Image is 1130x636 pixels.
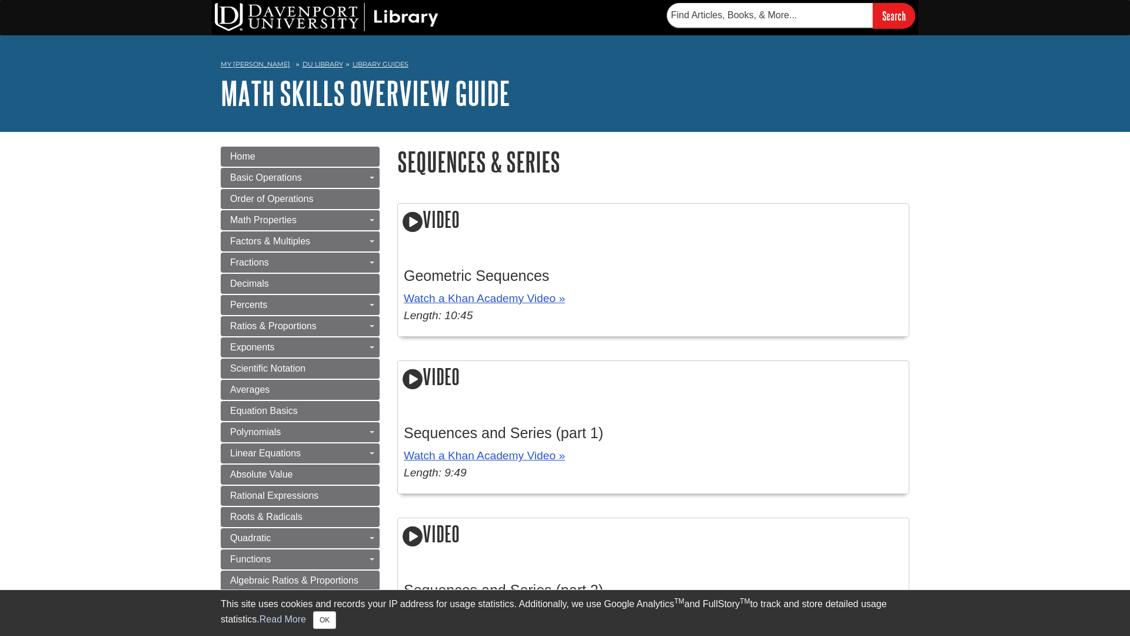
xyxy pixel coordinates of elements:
[398,361,909,395] h2: Video
[404,309,473,322] em: Length: 10:45
[221,465,380,485] a: Absolute Value
[221,507,380,527] a: Roots & Radicals
[221,75,510,111] a: Math Skills Overview Guide
[230,469,293,479] span: Absolute Value
[404,292,565,304] a: Watch a Khan Academy Video »
[221,528,380,548] a: Quadratic
[221,443,380,463] a: Linear Equations
[221,486,380,506] a: Rational Expressions
[230,236,310,246] span: Factors & Multiples
[230,575,358,585] span: Algebraic Ratios & Proportions
[221,168,380,188] a: Basic Operations
[397,147,909,177] h1: Sequences & Series
[230,194,313,204] span: Order of Operations
[221,147,380,167] a: Home
[221,359,380,379] a: Scientific Notation
[230,173,302,183] span: Basic Operations
[230,385,270,395] span: Averages
[740,597,750,605] sup: TM
[667,3,873,28] input: Find Articles, Books, & More...
[221,59,290,69] a: My [PERSON_NAME]
[230,321,317,331] span: Ratios & Proportions
[221,274,380,294] a: Decimals
[230,215,297,225] span: Math Properties
[221,253,380,273] a: Fractions
[230,533,271,543] span: Quadratic
[221,231,380,251] a: Factors & Multiples
[221,380,380,400] a: Averages
[221,210,380,230] a: Math Properties
[404,425,903,442] h3: Sequences and Series (part 1)
[221,571,380,591] a: Algebraic Ratios & Proportions
[221,422,380,442] a: Polynomials
[230,257,269,267] span: Fractions
[230,151,255,161] span: Home
[404,582,903,599] h3: Sequences and Series (part 2)
[398,518,909,552] h2: Video
[667,3,915,28] form: Searches DU Library's articles, books, and more
[404,267,903,284] h3: Geometric Sequences
[303,60,343,68] a: DU Library
[230,512,303,522] span: Roots & Radicals
[230,342,275,352] span: Exponents
[230,363,305,373] span: Scientific Notation
[353,60,408,68] a: Library Guides
[398,204,909,237] h2: Video
[221,337,380,357] a: Exponents
[313,611,336,629] button: Close
[230,406,298,416] span: Equation Basics
[230,448,301,458] span: Linear Equations
[873,3,915,28] input: Search
[674,597,684,605] sup: TM
[221,401,380,421] a: Equation Basics
[404,466,467,479] em: Length: 9:49
[221,597,909,629] div: This site uses cookies and records your IP address for usage statistics. Additionally, we use Goo...
[215,3,438,31] img: DU Library
[221,295,380,315] a: Percents
[230,300,267,310] span: Percents
[260,614,306,624] a: Read More
[221,316,380,336] a: Ratios & Proportions
[230,279,269,289] span: Decimals
[221,57,909,75] nav: breadcrumb
[230,491,318,501] span: Rational Expressions
[230,427,281,437] span: Polynomials
[221,549,380,569] a: Functions
[404,449,565,462] a: Watch a Khan Academy Video »
[230,554,271,564] span: Functions
[221,189,380,209] a: Order of Operations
